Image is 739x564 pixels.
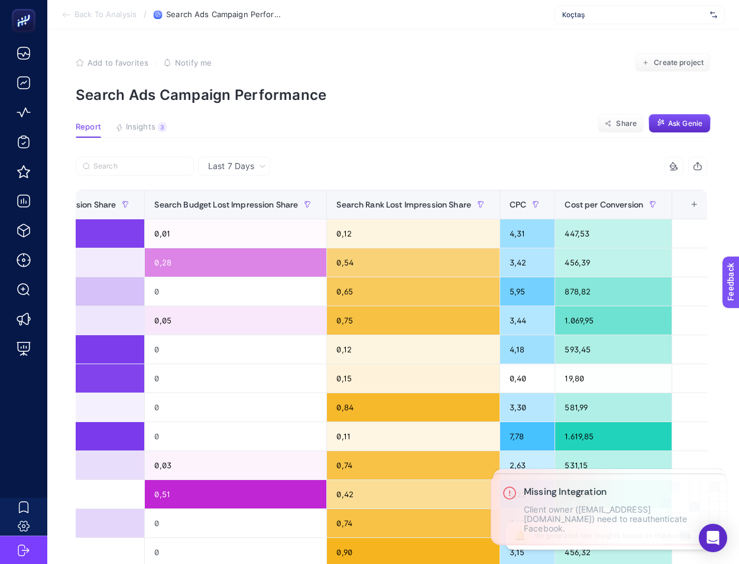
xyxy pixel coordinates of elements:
[668,119,702,128] span: Ask Genie
[93,162,187,171] input: Search
[11,219,144,248] div: 0,86
[327,335,500,364] div: 0,12
[500,277,555,306] div: 5,95
[74,10,137,20] span: Back To Analysis
[76,58,148,67] button: Add to favorites
[11,509,144,537] div: 0,26
[327,422,500,450] div: 0,11
[144,9,147,19] span: /
[565,200,643,209] span: Cost per Conversion
[87,58,148,67] span: Add to favorites
[555,248,672,277] div: 456,39
[555,335,672,364] div: 593,45
[562,10,705,20] span: Koçtaş
[555,422,672,450] div: 1.619,85
[327,306,500,335] div: 0,75
[327,219,500,248] div: 0,12
[145,335,326,364] div: 0
[327,364,500,393] div: 0,15
[145,422,326,450] div: 0
[154,200,298,209] span: Search Budget Lost Impression Share
[145,219,326,248] div: 0,01
[145,509,326,537] div: 0
[500,364,555,393] div: 0,40
[11,277,144,306] div: 0,35
[11,422,144,450] div: 0,89
[524,505,715,533] p: Client owner ([EMAIL_ADDRESS][DOMAIN_NAME]) need to reauthenticate Facebook.
[11,393,144,422] div: 0,16
[76,86,711,103] p: Search Ads Campaign Performance
[327,509,500,537] div: 0,74
[555,306,672,335] div: 1.069,95
[500,306,555,335] div: 3,44
[145,306,326,335] div: 0,05
[7,4,45,13] span: Feedback
[163,58,212,67] button: Notify me
[327,451,500,479] div: 0,74
[166,10,284,20] span: Search Ads Campaign Performance
[158,122,167,132] div: 3
[699,524,727,552] div: Open Intercom Messenger
[76,122,101,132] span: Report
[555,277,672,306] div: 878,82
[208,160,254,172] span: Last 7 Days
[555,219,672,248] div: 447,53
[635,53,711,72] button: Create project
[145,248,326,277] div: 0,28
[616,119,637,128] span: Share
[11,248,144,277] div: 0,18
[175,58,212,67] span: Notify me
[11,335,144,364] div: 0,88
[145,480,326,508] div: 0,51
[682,200,691,226] div: 16 items selected
[500,248,555,277] div: 3,42
[500,335,555,364] div: 4,18
[11,480,144,508] div: 0,10
[145,277,326,306] div: 0
[683,200,705,209] div: +
[654,58,704,67] span: Create project
[524,486,715,498] h3: Missing Integration
[11,306,144,335] div: 0,20
[336,200,471,209] span: Search Rank Lost Impression Share
[327,393,500,422] div: 0,84
[145,393,326,422] div: 0
[126,122,155,132] span: Insights
[500,451,555,479] div: 2,63
[145,364,326,393] div: 0
[598,114,644,133] button: Share
[500,393,555,422] div: 3,30
[500,422,555,450] div: 7,78
[510,200,526,209] span: CPC
[555,451,672,479] div: 531,15
[500,219,555,248] div: 4,31
[11,451,144,479] div: 0,23
[710,9,717,21] img: svg%3e
[555,364,672,393] div: 19,80
[555,393,672,422] div: 581,99
[11,364,144,393] div: 0,85
[145,451,326,479] div: 0,03
[327,277,500,306] div: 0,65
[649,114,711,133] button: Ask Genie
[327,248,500,277] div: 0,54
[327,480,500,508] div: 0,42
